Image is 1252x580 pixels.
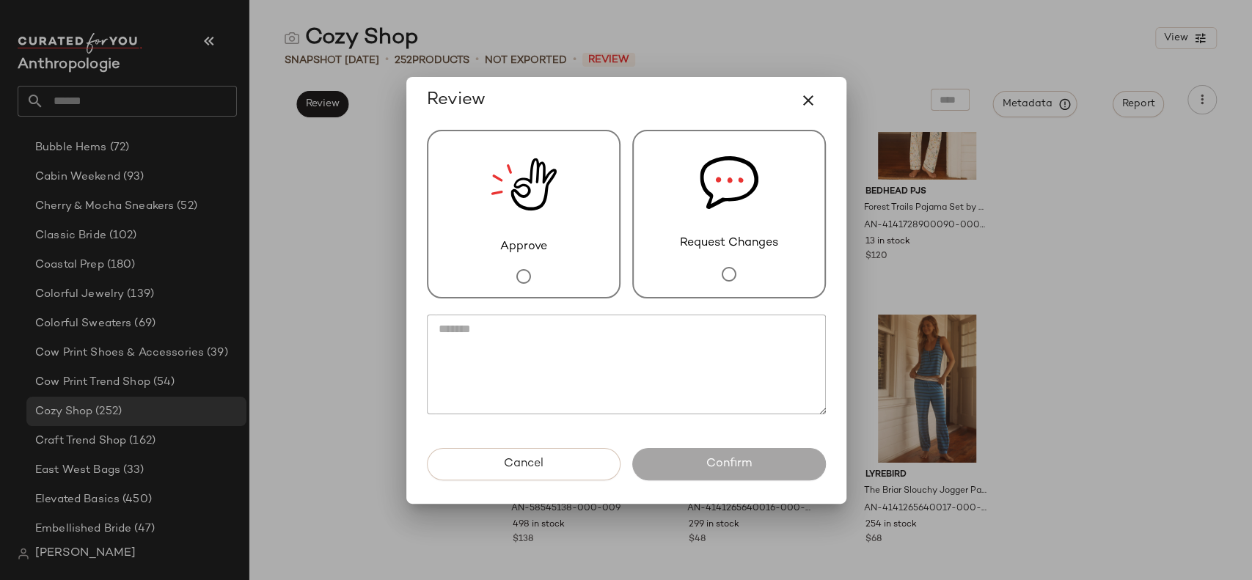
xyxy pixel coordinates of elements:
img: review_new_snapshot.RGmwQ69l.svg [491,131,557,238]
span: Request Changes [680,235,778,252]
button: Cancel [427,448,620,480]
span: Approve [500,238,547,256]
span: Cancel [503,457,543,471]
img: svg%3e [700,131,758,235]
span: Review [427,89,486,112]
